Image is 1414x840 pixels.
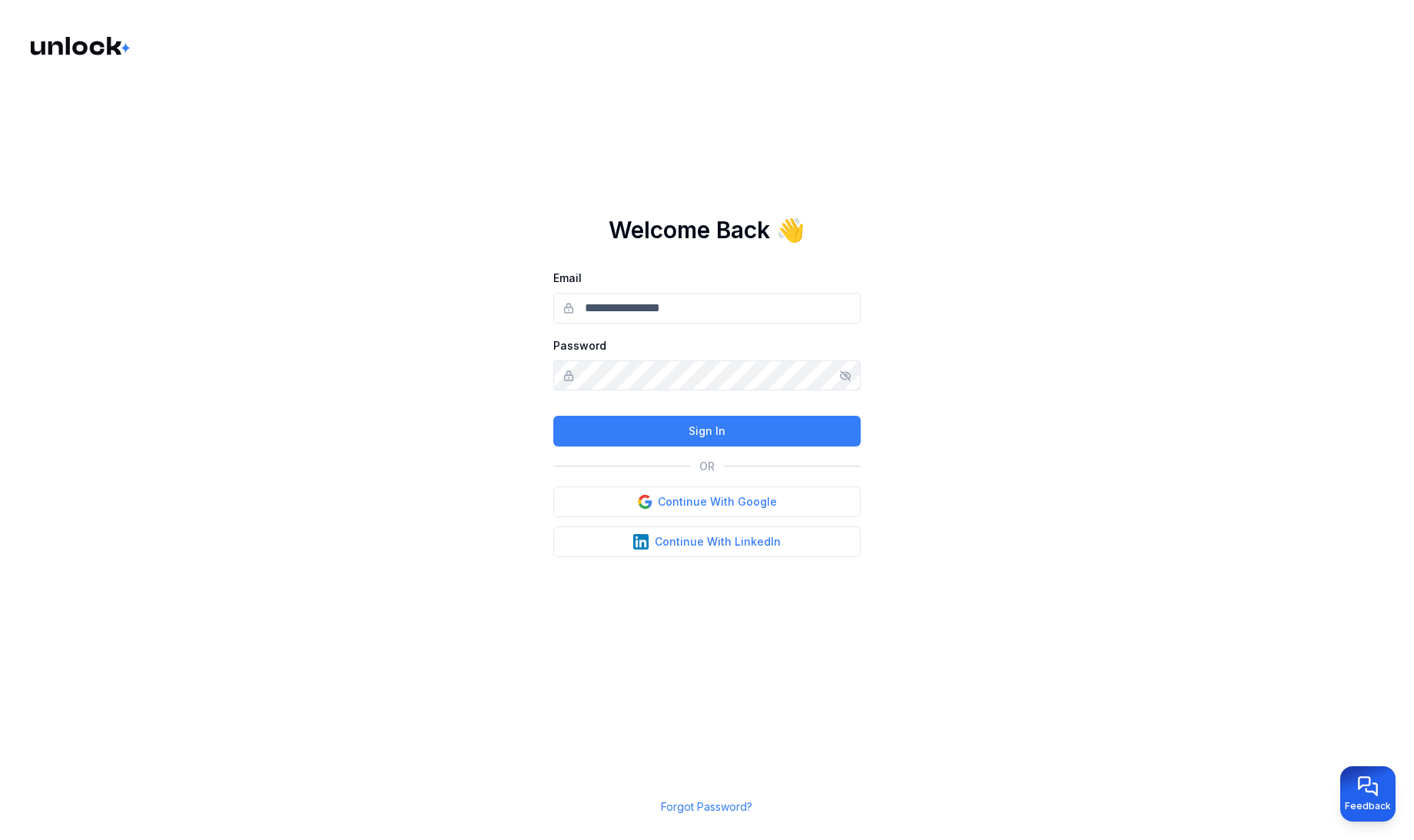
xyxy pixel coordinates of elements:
p: OR [699,459,715,474]
img: Logo [31,37,132,55]
button: Continue With LinkedIn [553,526,861,557]
button: Provide feedback [1340,766,1396,822]
a: Forgot Password? [662,800,753,813]
label: Password [553,339,606,352]
label: Email [553,271,582,284]
button: Sign In [553,416,861,447]
button: Continue With Google [553,486,861,517]
span: Feedback [1345,800,1391,812]
button: Show/hide password [839,370,851,382]
h1: Welcome Back 👋 [609,216,805,244]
